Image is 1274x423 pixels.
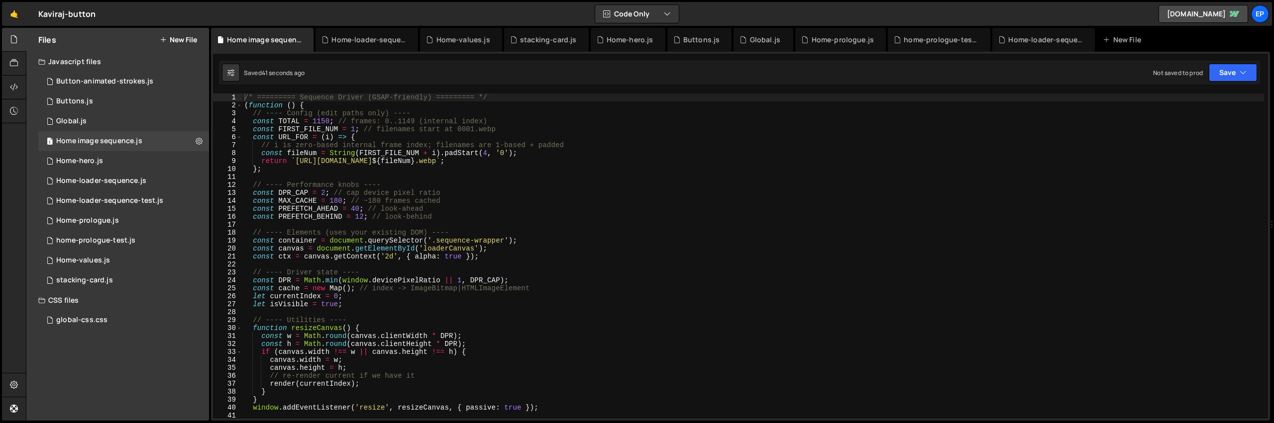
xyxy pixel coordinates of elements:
a: Ep [1251,5,1269,23]
div: Home image sequence.js [56,137,142,146]
div: 37 [213,380,242,388]
div: home-prologue-test.js [904,35,978,45]
a: [DOMAIN_NAME] [1159,5,1248,23]
div: 6 [213,133,242,141]
div: 1 [213,93,242,101]
div: 2 [213,101,242,109]
div: 16061/43950.js [38,251,209,270]
div: Home-hero.js [607,35,653,45]
div: global-css.css [56,316,107,325]
div: Home-loader-sequence-test.js [1008,35,1083,45]
div: Javascript files [26,52,209,72]
div: 16061/45089.js [38,131,209,151]
div: 21 [213,253,242,260]
div: Button-animated-strokes.js [56,77,153,86]
div: Not saved to prod [1153,69,1203,77]
div: Home-loader-sequence.js [331,35,406,45]
div: 16061/43948.js [38,151,209,171]
button: Code Only [595,5,679,23]
div: 12 [213,181,242,189]
div: 30 [213,324,242,332]
div: Home-prologue.js [812,35,874,45]
div: 5 [213,125,242,133]
div: Home-loader-sequence.js [56,176,146,185]
div: 35 [213,364,242,372]
div: 16061/43594.js [38,171,209,191]
div: home-prologue-test.js [56,236,135,245]
div: 10 [213,165,242,173]
div: 36 [213,372,242,380]
div: 31 [213,332,242,340]
div: Global.js [56,117,87,126]
div: 16061/44087.js [38,231,209,251]
div: 29 [213,316,242,324]
div: 20 [213,245,242,253]
div: 16061/43050.js [38,91,209,111]
button: Save [1209,64,1257,82]
div: 16061/43261.css [38,310,209,330]
div: 3 [213,109,242,117]
div: Kaviraj-button [38,8,96,20]
div: 16061/44833.js [38,270,209,290]
div: stacking-card.js [520,35,577,45]
div: CSS files [26,290,209,310]
h2: Files [38,34,56,45]
div: 9 [213,157,242,165]
button: New File [160,36,197,44]
div: 16061/43947.js [38,72,209,91]
div: Buttons.js [56,97,93,106]
div: 4 [213,117,242,125]
div: 39 [213,396,242,404]
div: 33 [213,348,242,356]
div: 16061/44088.js [38,191,209,211]
div: Home-values.js [436,35,490,45]
div: 18 [213,229,242,237]
a: 🤙 [2,2,26,26]
div: 19 [213,237,242,245]
div: 16 [213,213,242,221]
div: 22 [213,260,242,268]
div: 26 [213,292,242,300]
div: Global.js [750,35,780,45]
div: Saved [244,69,305,77]
div: 28 [213,308,242,316]
div: 41 [213,412,242,420]
div: Home image sequence.js [227,35,302,45]
div: stacking-card.js [56,276,113,285]
div: 34 [213,356,242,364]
div: 7 [213,141,242,149]
div: 27 [213,300,242,308]
div: 11 [213,173,242,181]
div: Home-prologue.js [56,216,119,225]
div: 38 [213,388,242,396]
div: 23 [213,268,242,276]
div: Home-loader-sequence-test.js [56,196,163,205]
div: Home-values.js [56,256,110,265]
div: 32 [213,340,242,348]
div: 14 [213,197,242,205]
div: 8 [213,149,242,157]
div: Home-hero.js [56,157,103,166]
div: 24 [213,276,242,284]
span: 1 [47,138,53,146]
div: 41 seconds ago [262,69,305,77]
div: New File [1103,35,1145,45]
div: 17 [213,221,242,229]
div: 25 [213,284,242,292]
div: 16061/45009.js [38,111,209,131]
div: 16061/43249.js [38,211,209,231]
div: 40 [213,404,242,412]
div: 13 [213,189,242,197]
div: Buttons.js [683,35,720,45]
div: 15 [213,205,242,213]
